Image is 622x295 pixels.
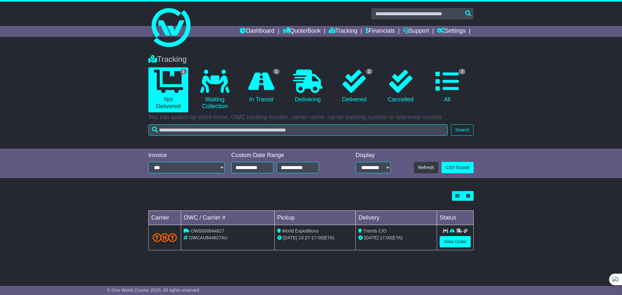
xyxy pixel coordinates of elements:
[365,26,395,37] a: Financials
[363,228,386,233] span: Trends C/O
[311,235,323,240] span: 17:00
[282,228,319,233] span: World Expeditions
[240,26,274,37] a: Dashboard
[451,124,474,136] button: Search
[282,26,321,37] a: Quote/Book
[107,288,201,293] span: © One World Courier 2025. All rights reserved.
[241,67,281,106] a: 1 In Transit
[356,211,437,225] td: Delivery
[189,235,228,240] span: OWCAU644627AU
[149,211,181,225] td: Carrier
[299,235,310,240] span: 10:27
[148,67,188,112] a: 1 Not Delivered
[459,69,466,74] span: 3
[329,26,357,37] a: Tracking
[180,69,187,74] span: 1
[437,211,474,225] td: Status
[148,114,474,121] p: You can search by client name, OWC tracking number, carrier name, carrier tracking number or refe...
[334,67,374,106] a: 2 Delivered
[145,55,477,64] div: Tracking
[191,228,225,233] span: OWS000644627
[366,69,373,74] span: 2
[274,211,356,225] td: Pickup
[283,235,297,240] span: [DATE]
[414,162,438,173] button: Refresh
[437,26,466,37] a: Settings
[181,211,275,225] td: OWC / Carrier #
[380,235,391,240] span: 17:00
[442,162,474,173] a: CSV Export
[358,234,434,241] div: (ETA)
[148,152,225,159] div: Invoice
[277,234,353,241] div: - (ETA)
[288,67,328,106] a: Delivering
[364,235,378,240] span: [DATE]
[195,67,235,112] a: Waiting Collection
[427,67,467,106] a: 3 All
[231,152,335,159] div: Custom Date Range
[403,26,429,37] a: Support
[381,67,420,106] a: Cancelled
[273,69,280,74] span: 1
[153,233,177,242] img: TNT_Domestic.png
[356,152,391,159] div: Display
[440,236,471,247] a: View Order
